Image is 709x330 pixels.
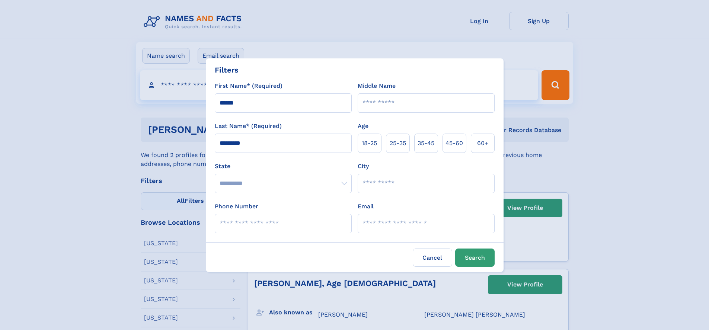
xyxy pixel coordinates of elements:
div: Filters [215,64,239,76]
span: 25‑35 [390,139,406,148]
label: Email [358,202,374,211]
label: Last Name* (Required) [215,122,282,131]
label: Phone Number [215,202,258,211]
span: 35‑45 [418,139,434,148]
label: Cancel [413,249,452,267]
span: 60+ [477,139,488,148]
label: Middle Name [358,81,396,90]
span: 18‑25 [362,139,377,148]
label: State [215,162,352,171]
button: Search [455,249,495,267]
label: Age [358,122,368,131]
label: City [358,162,369,171]
span: 45‑60 [445,139,463,148]
label: First Name* (Required) [215,81,282,90]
